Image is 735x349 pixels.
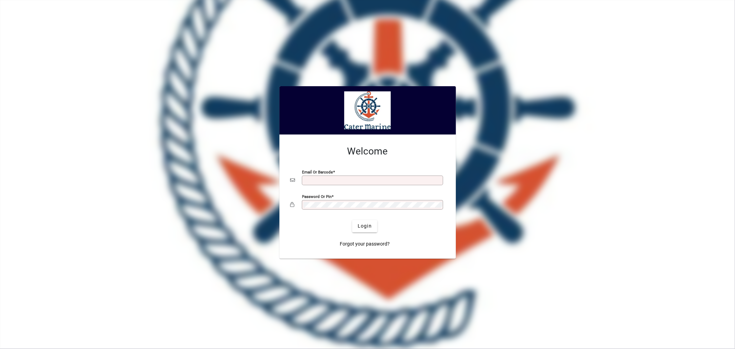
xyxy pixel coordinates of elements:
[337,238,392,250] a: Forgot your password?
[302,194,332,199] mat-label: Password or Pin
[358,222,372,230] span: Login
[340,240,390,248] span: Forgot your password?
[290,146,445,157] h2: Welcome
[352,220,377,232] button: Login
[302,169,333,174] mat-label: Email or Barcode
